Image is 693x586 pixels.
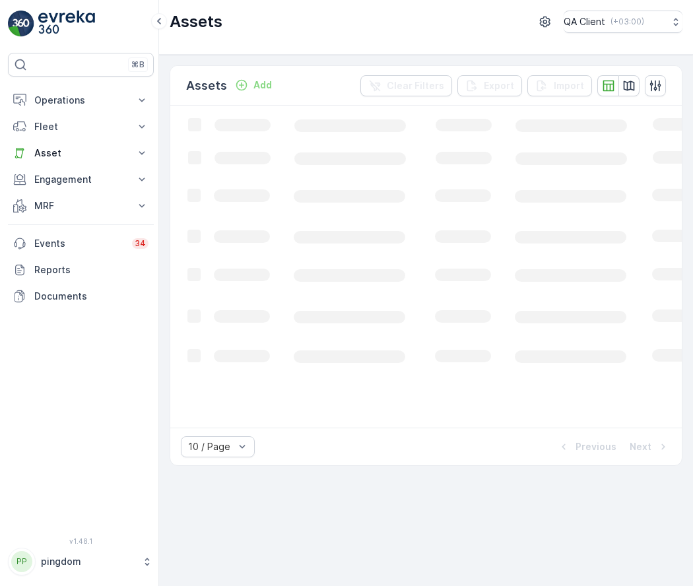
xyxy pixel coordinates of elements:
[457,75,522,96] button: Export
[41,555,135,568] p: pingdom
[8,114,154,140] button: Fleet
[8,537,154,545] span: v 1.48.1
[11,551,32,572] div: PP
[186,77,227,95] p: Assets
[34,199,127,212] p: MRF
[576,440,616,453] p: Previous
[135,238,146,249] p: 34
[564,11,682,33] button: QA Client(+03:00)
[527,75,592,96] button: Import
[38,11,95,37] img: logo_light-DOdMpM7g.png
[8,230,154,257] a: Events34
[564,15,605,28] p: QA Client
[131,59,145,70] p: ⌘B
[628,439,671,455] button: Next
[230,77,277,93] button: Add
[34,146,127,160] p: Asset
[484,79,514,92] p: Export
[8,283,154,309] a: Documents
[253,79,272,92] p: Add
[34,290,148,303] p: Documents
[34,120,127,133] p: Fleet
[8,87,154,114] button: Operations
[170,11,222,32] p: Assets
[34,173,127,186] p: Engagement
[8,548,154,575] button: PPpingdom
[554,79,584,92] p: Import
[630,440,651,453] p: Next
[34,263,148,277] p: Reports
[8,166,154,193] button: Engagement
[610,16,644,27] p: ( +03:00 )
[8,11,34,37] img: logo
[34,237,124,250] p: Events
[34,94,127,107] p: Operations
[360,75,452,96] button: Clear Filters
[8,257,154,283] a: Reports
[8,140,154,166] button: Asset
[556,439,618,455] button: Previous
[387,79,444,92] p: Clear Filters
[8,193,154,219] button: MRF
